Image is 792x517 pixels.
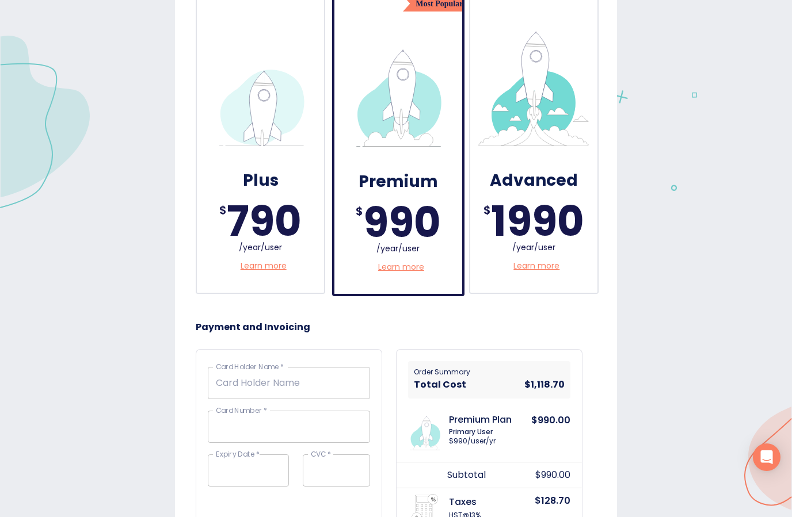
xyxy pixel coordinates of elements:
[208,367,370,399] input: Card Holder Name
[449,436,544,446] p: $ 990 /user/ yr
[513,260,559,272] a: Learn more
[356,202,363,243] div: $
[359,171,438,193] h5: Premium
[216,421,362,431] iframe: Secure card number input frame
[535,468,570,482] p: $990.00
[447,468,542,482] p: Subtotal
[449,414,544,425] p: Premium Plan
[414,377,466,393] h6: Total Cost
[311,465,363,474] iframe: Secure CVC input frame
[203,31,318,146] img: Plus.svg
[753,443,780,471] div: Open Intercom Messenger
[476,31,591,146] img: Advanced.svg
[219,201,227,242] div: $
[216,465,281,474] iframe: Secure expiration date input frame
[449,496,544,507] p: Taxes
[243,170,279,192] h5: Plus
[490,170,578,192] h5: Advanced
[449,428,544,436] p: Primary User
[414,367,470,377] p: Order Summary
[341,32,456,147] img: Premium.svg
[524,377,565,393] h6: $1,118.70
[241,260,287,272] a: Learn more
[531,413,570,450] p: $990.00
[483,201,491,242] div: $
[378,261,424,273] a: Learn more
[406,410,444,450] img: Premium.svg
[196,319,596,335] h6: Payment and Invoicing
